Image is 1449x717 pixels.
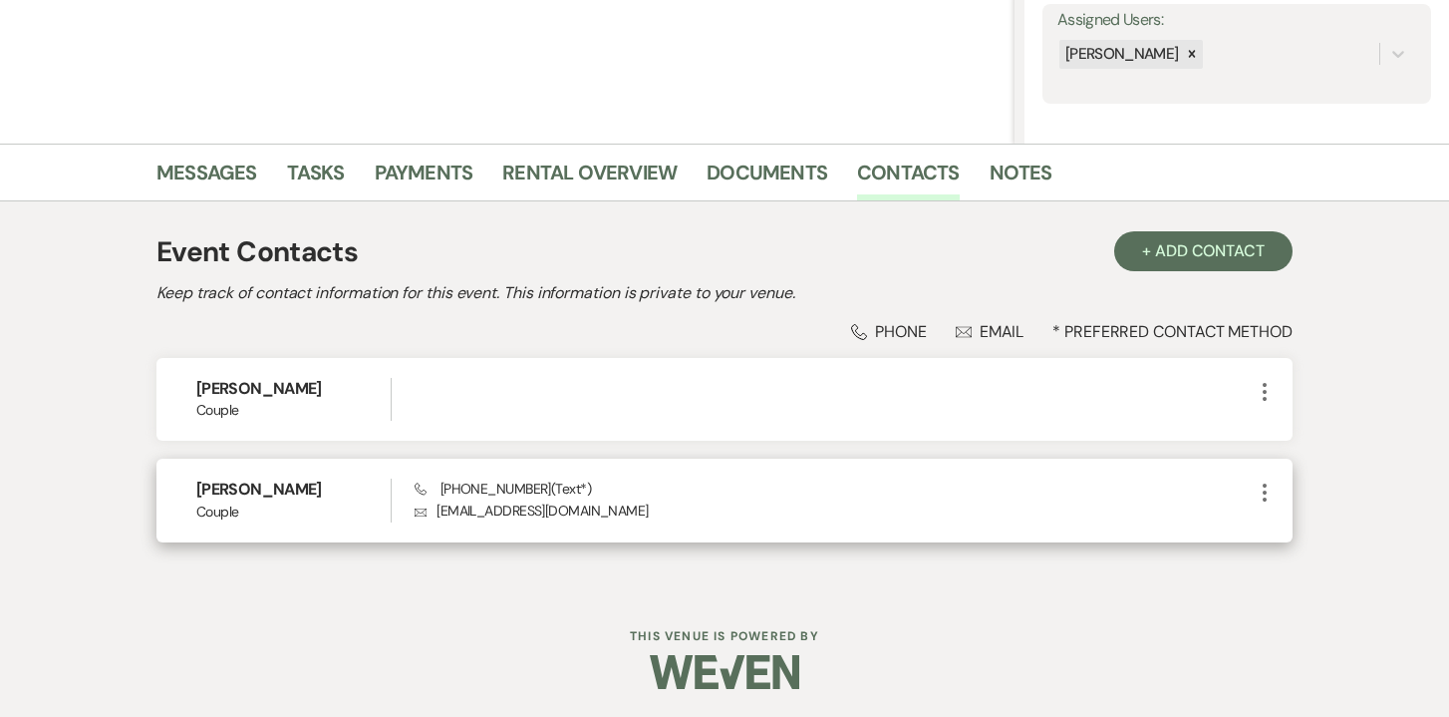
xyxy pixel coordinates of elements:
label: Assigned Users: [1057,6,1416,35]
button: + Add Contact [1114,231,1293,271]
a: Notes [990,157,1052,200]
a: Rental Overview [502,157,677,200]
div: * Preferred Contact Method [156,321,1293,342]
span: Couple [196,400,391,421]
div: [PERSON_NAME] [1059,40,1182,69]
span: [PHONE_NUMBER] (Text*) [415,480,591,498]
h6: [PERSON_NAME] [196,479,391,501]
span: Couple [196,502,391,523]
a: Messages [156,157,257,200]
a: Payments [375,157,473,200]
a: Contacts [857,157,960,200]
h6: [PERSON_NAME] [196,378,391,400]
h1: Event Contacts [156,231,358,273]
p: [EMAIL_ADDRESS][DOMAIN_NAME] [415,500,1253,522]
img: Weven Logo [650,637,799,707]
div: Phone [851,321,927,342]
div: Email [956,321,1024,342]
a: Tasks [287,157,345,200]
a: Documents [707,157,827,200]
h2: Keep track of contact information for this event. This information is private to your venue. [156,281,1293,305]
